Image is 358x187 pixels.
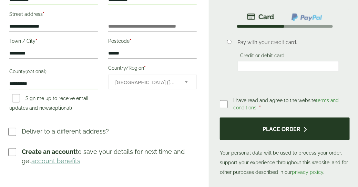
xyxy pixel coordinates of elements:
label: County [9,67,98,78]
label: Sign me up to receive email updates and news [9,96,89,113]
p: Pay with your credit card. [238,39,339,46]
span: United Kingdom (UK) [115,75,176,90]
p: Deliver to a different address? [22,127,109,136]
abbr: required [144,65,146,71]
abbr: required [130,38,131,44]
img: ppcp-gateway.png [291,13,323,22]
span: Country/Region [108,75,197,89]
p: Your personal data will be used to process your order, support your experience throughout this we... [220,118,350,177]
a: account benefits [31,158,80,165]
button: Place order [220,118,350,140]
a: privacy policy [292,170,323,175]
span: (optional) [51,105,72,111]
input: Sign me up to receive email updates and news(optional) [12,95,20,102]
abbr: required [43,11,44,17]
label: Country/Region [108,63,197,75]
label: Town / City [9,36,98,48]
abbr: required [35,38,37,44]
strong: Create an account [22,148,76,156]
img: stripe.png [247,13,274,21]
label: Street address [9,9,98,21]
p: to save your details for next time and get [22,147,198,166]
span: (optional) [25,69,47,74]
abbr: required [259,105,261,110]
label: Credit or debit card [238,53,288,60]
iframe: Secure card payment input frame [240,63,337,69]
label: Postcode [108,36,197,48]
span: I have read and agree to the website [233,98,339,110]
